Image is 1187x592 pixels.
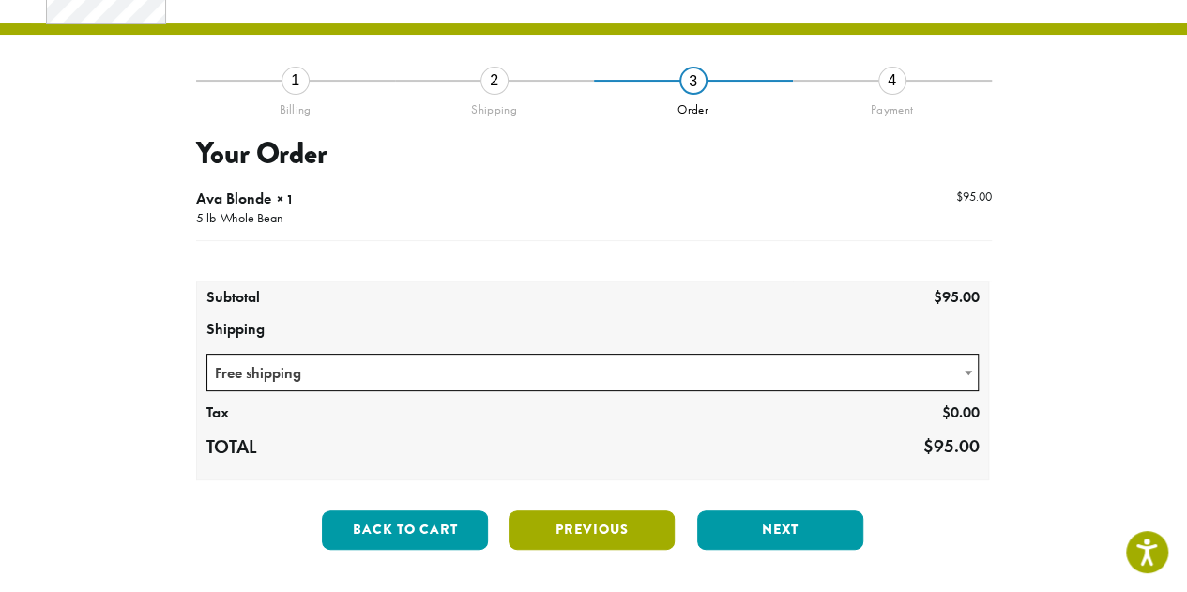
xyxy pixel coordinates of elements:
p: Whole Bean [216,210,283,229]
button: Next [697,510,863,550]
th: Shipping [197,314,989,346]
div: Billing [196,95,395,117]
th: Tax [197,398,356,430]
div: Order [594,95,793,117]
bdi: 95.00 [933,287,979,307]
div: 1 [282,67,310,95]
span: Free shipping [206,354,980,391]
span: Free shipping [207,355,979,391]
span: $ [941,402,950,422]
bdi: 95.00 [922,434,979,458]
div: Shipping [395,95,594,117]
h3: Your Order [196,136,992,172]
div: 3 [679,67,708,95]
span: Ava Blonde [196,189,271,208]
div: 4 [878,67,906,95]
th: Total [197,430,356,465]
button: Back to cart [322,510,488,550]
div: Payment [793,95,992,117]
bdi: 0.00 [941,402,979,422]
span: $ [956,189,963,205]
th: Subtotal [197,282,356,314]
span: $ [922,434,933,458]
bdi: 95.00 [956,189,992,205]
span: $ [933,287,941,307]
div: 2 [480,67,509,95]
button: Previous [509,510,675,550]
strong: × 1 [277,190,294,207]
p: 5 lb [196,210,216,229]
